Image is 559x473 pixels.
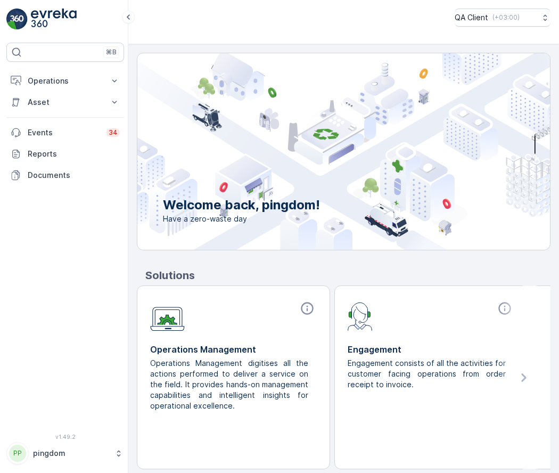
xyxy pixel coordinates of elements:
button: PPpingdom [6,442,124,464]
img: logo_light-DOdMpM7g.png [31,9,77,30]
a: Reports [6,143,124,165]
a: Documents [6,165,124,186]
span: Have a zero-waste day [163,214,320,224]
img: module-icon [348,301,373,331]
p: Asset [28,97,103,108]
p: ( +03:00 ) [492,13,520,22]
p: Events [28,127,100,138]
span: v 1.49.2 [6,434,124,440]
button: Asset [6,92,124,113]
p: pingdom [33,448,109,459]
button: Operations [6,70,124,92]
p: Operations Management digitises all the actions performed to deliver a service on the field. It p... [150,358,308,411]
p: Reports [28,149,120,159]
button: QA Client(+03:00) [455,9,550,27]
p: Engagement consists of all the activities for customer facing operations from order receipt to in... [348,358,506,390]
p: Welcome back, pingdom! [163,197,320,214]
p: Engagement [348,343,514,356]
p: Solutions [145,267,550,283]
a: Events34 [6,122,124,143]
img: logo [6,9,28,30]
p: QA Client [455,12,488,23]
p: Documents [28,170,120,181]
p: Operations Management [150,343,317,356]
p: Operations [28,76,103,86]
img: city illustration [89,53,550,250]
p: 34 [109,128,118,137]
div: PP [9,445,26,462]
img: module-icon [150,301,185,331]
p: ⌘B [106,48,117,56]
